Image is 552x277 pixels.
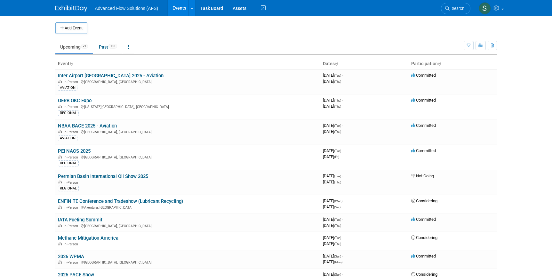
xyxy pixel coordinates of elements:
th: Participation [409,58,497,69]
span: Considering [411,198,437,203]
span: - [343,198,344,203]
span: - [342,123,343,128]
div: [GEOGRAPHIC_DATA], [GEOGRAPHIC_DATA] [58,154,318,159]
span: (Sun) [334,273,341,276]
span: (Thu) [334,80,341,83]
span: In-Person [64,242,80,246]
div: AVIATION [58,135,77,141]
span: [DATE] [323,148,343,153]
img: ExhibitDay [55,5,87,12]
img: In-Person Event [58,130,62,133]
span: - [342,98,343,103]
a: Methane Mitigation America [58,235,118,241]
span: 118 [108,44,117,49]
img: In-Person Event [58,105,62,108]
img: In-Person Event [58,260,62,264]
span: (Thu) [334,181,341,184]
span: Committed [411,148,436,153]
span: (Thu) [334,130,341,134]
span: [DATE] [323,259,342,264]
span: (Tue) [334,74,341,77]
span: [DATE] [323,241,341,246]
span: In-Person [64,130,80,134]
a: 2026 WPMA [58,254,84,259]
a: Past118 [94,41,122,53]
img: Steve McAnally [479,2,491,14]
a: PEI NACS 2025 [58,148,91,154]
span: Committed [411,73,436,78]
span: Not Going [411,173,434,178]
a: NBAA BACE 2025 - Aviation [58,123,117,129]
span: 21 [81,44,88,49]
div: REGIONAL [58,186,79,191]
span: Committed [411,217,436,222]
div: [GEOGRAPHIC_DATA], [GEOGRAPHIC_DATA] [58,79,318,84]
span: [DATE] [323,235,343,240]
span: (Thu) [334,99,341,102]
span: Advanced Flow Solutions (AFS) [95,6,158,11]
span: - [342,217,343,222]
img: In-Person Event [58,242,62,245]
span: (Sun) [334,255,341,258]
a: Search [441,3,470,14]
span: - [342,235,343,240]
span: - [342,148,343,153]
img: In-Person Event [58,205,62,209]
a: Sort by Start Date [335,61,338,66]
span: In-Person [64,181,80,185]
span: In-Person [64,205,80,210]
a: Sort by Participation Type [438,61,441,66]
span: (Tue) [334,124,341,127]
div: AVIATION [58,85,77,91]
span: [DATE] [323,173,343,178]
a: Inter Airport [GEOGRAPHIC_DATA] 2025 - Aviation [58,73,164,79]
span: Considering [411,272,437,277]
span: [DATE] [323,129,341,134]
a: Permian Basin International Oil Show 2025 [58,173,148,179]
span: (Thu) [334,105,341,108]
span: [DATE] [323,204,340,209]
span: [DATE] [323,98,343,103]
span: Considering [411,235,437,240]
img: In-Person Event [58,181,62,184]
span: [DATE] [323,272,343,277]
a: IATA Fueling Summit [58,217,102,223]
a: ENFINITE Conference and Tradeshow (Lubricant Recycling) [58,198,183,204]
span: [DATE] [323,104,341,109]
span: [DATE] [323,198,344,203]
div: REGIONAL [58,160,79,166]
span: [DATE] [323,154,339,159]
span: (Tue) [334,236,341,240]
span: In-Person [64,155,80,159]
span: [DATE] [323,123,343,128]
span: - [342,173,343,178]
span: (Tue) [334,218,341,221]
span: (Thu) [334,242,341,246]
span: (Thu) [334,224,341,227]
span: - [342,272,343,277]
span: (Tue) [334,174,341,178]
div: [GEOGRAPHIC_DATA], [GEOGRAPHIC_DATA] [58,259,318,265]
img: In-Person Event [58,155,62,158]
span: In-Person [64,224,80,228]
span: [DATE] [323,223,341,228]
span: (Wed) [334,199,342,203]
div: [GEOGRAPHIC_DATA], [GEOGRAPHIC_DATA] [58,223,318,228]
th: Event [55,58,320,69]
span: (Sat) [334,205,340,209]
span: In-Person [64,80,80,84]
span: [DATE] [323,79,341,84]
span: (Tue) [334,149,341,153]
span: - [342,254,343,258]
span: (Mon) [334,260,342,264]
div: Aventura, [GEOGRAPHIC_DATA] [58,204,318,210]
a: Sort by Event Name [69,61,73,66]
th: Dates [320,58,409,69]
span: [DATE] [323,73,343,78]
div: REGIONAL [58,110,79,116]
img: In-Person Event [58,80,62,83]
span: [DATE] [323,180,341,184]
div: [GEOGRAPHIC_DATA], [GEOGRAPHIC_DATA] [58,129,318,134]
span: - [342,73,343,78]
img: In-Person Event [58,224,62,227]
